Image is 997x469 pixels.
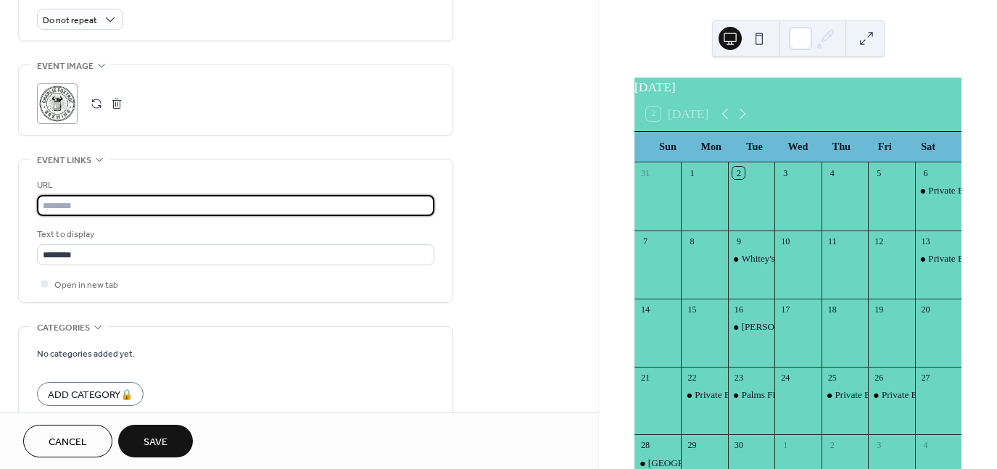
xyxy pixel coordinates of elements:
[919,235,932,247] div: 13
[686,439,698,452] div: 29
[863,132,906,162] div: Fri
[835,389,886,402] div: Private Event
[686,167,698,179] div: 1
[37,153,91,168] span: Event links
[779,167,792,179] div: 3
[37,227,431,242] div: Text to display
[118,425,193,457] button: Save
[742,252,819,265] div: Whitey's Fish Camp
[732,371,745,383] div: 23
[868,389,914,402] div: Private Event
[826,167,838,179] div: 4
[37,83,78,124] div: ;
[640,371,652,383] div: 21
[882,389,933,402] div: Private Event
[37,320,90,336] span: Categories
[779,371,792,383] div: 24
[742,320,818,333] div: [PERSON_NAME]
[634,78,961,96] div: [DATE]
[49,435,87,450] span: Cancel
[928,184,980,197] div: Private Event
[919,439,932,452] div: 4
[928,252,980,265] div: Private Event
[732,439,745,452] div: 30
[686,371,698,383] div: 22
[23,425,112,457] button: Cancel
[37,346,135,362] span: No categories added yet.
[686,303,698,315] div: 15
[646,132,690,162] div: Sun
[144,435,167,450] span: Save
[640,167,652,179] div: 31
[732,235,745,247] div: 9
[640,235,652,247] div: 7
[826,439,838,452] div: 2
[906,132,950,162] div: Sat
[873,439,885,452] div: 3
[873,303,885,315] div: 19
[826,371,838,383] div: 25
[915,184,961,197] div: Private Event
[43,12,97,29] span: Do not repeat
[728,252,774,265] div: Whitey's Fish Camp
[822,389,868,402] div: Private Event
[819,132,863,162] div: Thu
[826,303,838,315] div: 18
[826,235,838,247] div: 11
[873,371,885,383] div: 26
[873,235,885,247] div: 12
[779,303,792,315] div: 17
[695,389,746,402] div: Private Event
[873,167,885,179] div: 5
[690,132,733,162] div: Mon
[54,278,118,293] span: Open in new tab
[732,303,745,315] div: 16
[777,132,820,162] div: Wed
[919,303,932,315] div: 20
[919,371,932,383] div: 27
[728,389,774,402] div: Palms Fish Camp 6 pm
[733,132,777,162] div: Tue
[681,389,727,402] div: Private Event
[779,235,792,247] div: 10
[686,235,698,247] div: 8
[728,320,774,333] div: Donovan's
[37,59,94,74] span: Event image
[640,439,652,452] div: 28
[640,303,652,315] div: 14
[919,167,932,179] div: 6
[779,439,792,452] div: 1
[37,178,431,193] div: URL
[732,167,745,179] div: 2
[915,252,961,265] div: Private Event
[742,389,831,402] div: Palms Fish Camp 6 pm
